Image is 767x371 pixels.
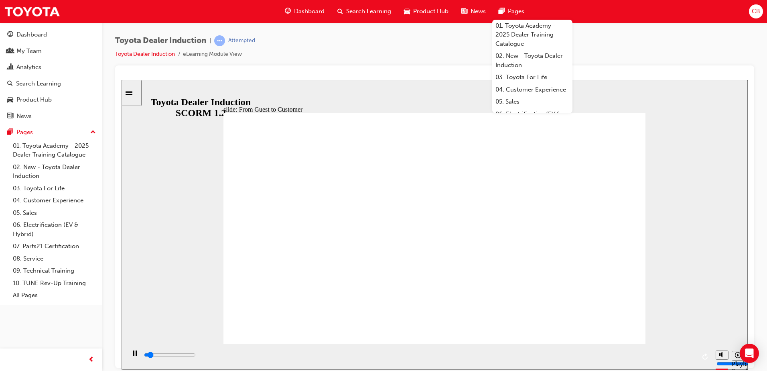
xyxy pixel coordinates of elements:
[610,271,623,281] button: Playback speed
[10,194,99,207] a: 04. Customer Experience
[492,84,572,96] a: 04. Customer Experience
[10,240,99,253] a: 07. Parts21 Certification
[499,6,505,16] span: pages-icon
[595,281,647,287] input: volume
[594,271,607,280] button: Mute (Ctrl+Alt+M)
[398,3,455,20] a: car-iconProduct Hub
[10,265,99,277] a: 09. Technical Training
[7,96,13,104] span: car-icon
[337,6,343,16] span: search-icon
[209,36,211,45] span: |
[413,7,448,16] span: Product Hub
[7,31,13,39] span: guage-icon
[7,113,13,120] span: news-icon
[10,182,99,195] a: 03. Toyota For Life
[752,7,760,16] span: CB
[10,277,99,289] a: 10. TUNE Rev-Up Training
[3,26,99,125] button: DashboardMy TeamAnalyticsSearch LearningProduct HubNews
[492,96,572,108] a: 05. Sales
[183,50,242,59] li: eLearning Module View
[88,355,94,365] span: prev-icon
[10,289,99,302] a: All Pages
[492,108,572,129] a: 06. Electrification (EV & Hybrid)
[16,79,61,88] div: Search Learning
[90,127,96,138] span: up-icon
[508,7,524,16] span: Pages
[492,71,572,84] a: 03. Toyota For Life
[294,7,325,16] span: Dashboard
[4,264,590,290] div: playback controls
[749,4,763,18] button: CB
[3,76,99,91] a: Search Learning
[10,140,99,161] a: 01. Toyota Academy - 2025 Dealer Training Catalogue
[7,129,13,136] span: pages-icon
[10,161,99,182] a: 02. New - Toyota Dealer Induction
[16,128,33,137] div: Pages
[471,7,486,16] span: News
[228,37,255,45] div: Attempted
[10,219,99,240] a: 06. Electrification (EV & Hybrid)
[16,30,47,39] div: Dashboard
[115,36,206,45] span: Toyota Dealer Induction
[455,3,492,20] a: news-iconNews
[461,6,467,16] span: news-icon
[3,27,99,42] a: Dashboard
[10,253,99,265] a: 08. Service
[4,2,60,20] img: Trak
[16,112,32,121] div: News
[4,270,18,284] button: Pause (Ctrl+Alt+P)
[3,44,99,59] a: My Team
[3,109,99,124] a: News
[740,344,759,363] div: Open Intercom Messenger
[3,60,99,75] a: Analytics
[16,63,41,72] div: Analytics
[3,125,99,140] button: Pages
[492,3,531,20] a: pages-iconPages
[3,92,99,107] a: Product Hub
[214,35,225,46] span: learningRecordVerb_ATTEMPT-icon
[346,7,391,16] span: Search Learning
[16,95,52,104] div: Product Hub
[115,51,175,57] a: Toyota Dealer Induction
[610,281,622,295] div: Playback Speed
[16,47,42,56] div: My Team
[285,6,291,16] span: guage-icon
[7,64,13,71] span: chart-icon
[492,50,572,71] a: 02. New - Toyota Dealer Induction
[10,207,99,219] a: 05. Sales
[492,20,572,50] a: 01. Toyota Academy - 2025 Dealer Training Catalogue
[590,264,622,290] div: misc controls
[404,6,410,16] span: car-icon
[7,80,13,88] span: search-icon
[278,3,331,20] a: guage-iconDashboard
[7,48,13,55] span: people-icon
[331,3,398,20] a: search-iconSearch Learning
[22,272,74,278] input: slide progress
[578,271,590,283] button: Replay (Ctrl+Alt+R)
